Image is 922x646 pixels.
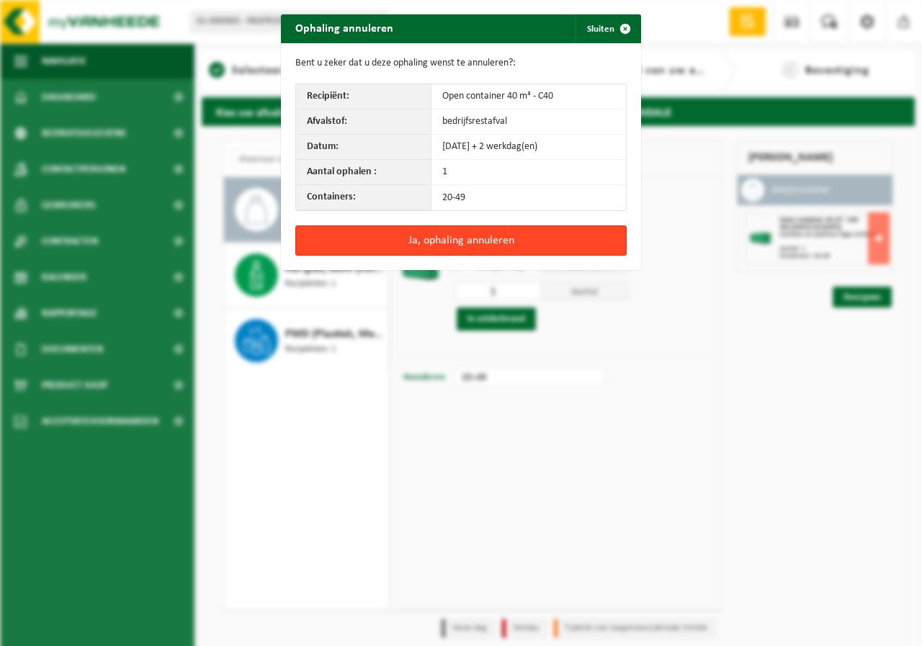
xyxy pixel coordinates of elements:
[431,109,626,135] td: bedrijfsrestafval
[576,14,640,43] button: Sluiten
[295,58,627,69] p: Bent u zeker dat u deze ophaling wenst te annuleren?:
[431,135,626,160] td: [DATE] + 2 werkdag(en)
[295,225,627,256] button: Ja, ophaling annuleren
[431,185,626,210] td: 20-49
[296,135,431,160] th: Datum:
[431,84,626,109] td: Open container 40 m³ - C40
[296,109,431,135] th: Afvalstof:
[296,185,431,210] th: Containers:
[296,84,431,109] th: Recipiënt:
[281,14,408,42] h2: Ophaling annuleren
[431,160,626,185] td: 1
[296,160,431,185] th: Aantal ophalen :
